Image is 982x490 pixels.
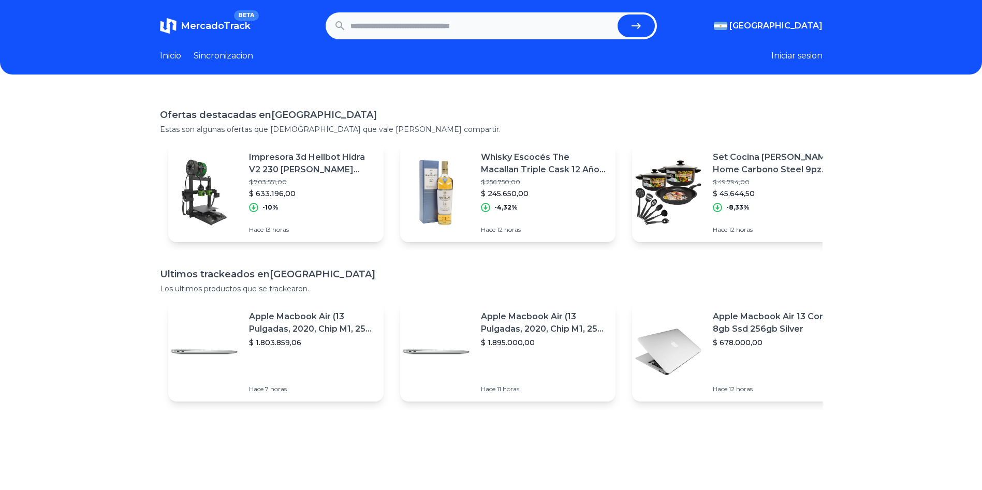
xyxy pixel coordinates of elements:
[714,20,823,32] button: [GEOGRAPHIC_DATA]
[249,178,375,186] p: $ 703.551,00
[249,151,375,176] p: Impresora 3d Hellbot Hidra V2 230 [PERSON_NAME] Extrusor
[168,302,384,402] a: Featured imageApple Macbook Air (13 Pulgadas, 2020, Chip M1, 256 Gb De Ssd, 8 Gb De Ram) - Plata$...
[714,22,727,30] img: Argentina
[481,385,607,393] p: Hace 11 horas
[262,203,279,212] p: -10%
[160,124,823,135] p: Estas son algunas ofertas que [DEMOGRAPHIC_DATA] que vale [PERSON_NAME] compartir.
[160,18,251,34] a: MercadoTrackBETA
[713,385,839,393] p: Hace 12 horas
[771,50,823,62] button: Iniciar sesion
[713,178,839,186] p: $ 49.794,00
[632,143,847,242] a: Featured imageSet Cocina [PERSON_NAME] Home Carbono Steel 9pz.$ 49.794,00$ 45.644,50-8,33%Hace 12...
[713,337,839,348] p: $ 678.000,00
[181,20,251,32] span: MercadoTrack
[249,385,375,393] p: Hace 7 horas
[400,156,473,229] img: Featured image
[481,151,607,176] p: Whisky Escocés The Macallan Triple Cask 12 Años Con Estuche
[481,226,607,234] p: Hace 12 horas
[160,18,177,34] img: MercadoTrack
[713,226,839,234] p: Hace 12 horas
[729,20,823,32] span: [GEOGRAPHIC_DATA]
[726,203,750,212] p: -8,33%
[481,337,607,348] p: $ 1.895.000,00
[632,156,705,229] img: Featured image
[234,10,258,21] span: BETA
[632,302,847,402] a: Featured imageApple Macbook Air 13 Core I5 8gb Ssd 256gb Silver$ 678.000,00Hace 12 horas
[400,316,473,388] img: Featured image
[160,284,823,294] p: Los ultimos productos que se trackearon.
[249,310,375,335] p: Apple Macbook Air (13 Pulgadas, 2020, Chip M1, 256 Gb De Ssd, 8 Gb De Ram) - Plata
[194,50,253,62] a: Sincronizacion
[168,156,241,229] img: Featured image
[713,310,839,335] p: Apple Macbook Air 13 Core I5 8gb Ssd 256gb Silver
[481,310,607,335] p: Apple Macbook Air (13 Pulgadas, 2020, Chip M1, 256 Gb De Ssd, 8 Gb De Ram) - Plata
[494,203,518,212] p: -4,32%
[168,143,384,242] a: Featured imageImpresora 3d Hellbot Hidra V2 230 [PERSON_NAME] Extrusor$ 703.551,00$ 633.196,00-10...
[713,188,839,199] p: $ 45.644,50
[249,226,375,234] p: Hace 13 horas
[632,316,705,388] img: Featured image
[481,188,607,199] p: $ 245.650,00
[160,50,181,62] a: Inicio
[713,151,839,176] p: Set Cocina [PERSON_NAME] Home Carbono Steel 9pz.
[160,108,823,122] h1: Ofertas destacadas en [GEOGRAPHIC_DATA]
[160,267,823,281] h1: Ultimos trackeados en [GEOGRAPHIC_DATA]
[249,188,375,199] p: $ 633.196,00
[400,302,615,402] a: Featured imageApple Macbook Air (13 Pulgadas, 2020, Chip M1, 256 Gb De Ssd, 8 Gb De Ram) - Plata$...
[168,316,241,388] img: Featured image
[481,178,607,186] p: $ 256.750,00
[249,337,375,348] p: $ 1.803.859,06
[400,143,615,242] a: Featured imageWhisky Escocés The Macallan Triple Cask 12 Años Con Estuche$ 256.750,00$ 245.650,00...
